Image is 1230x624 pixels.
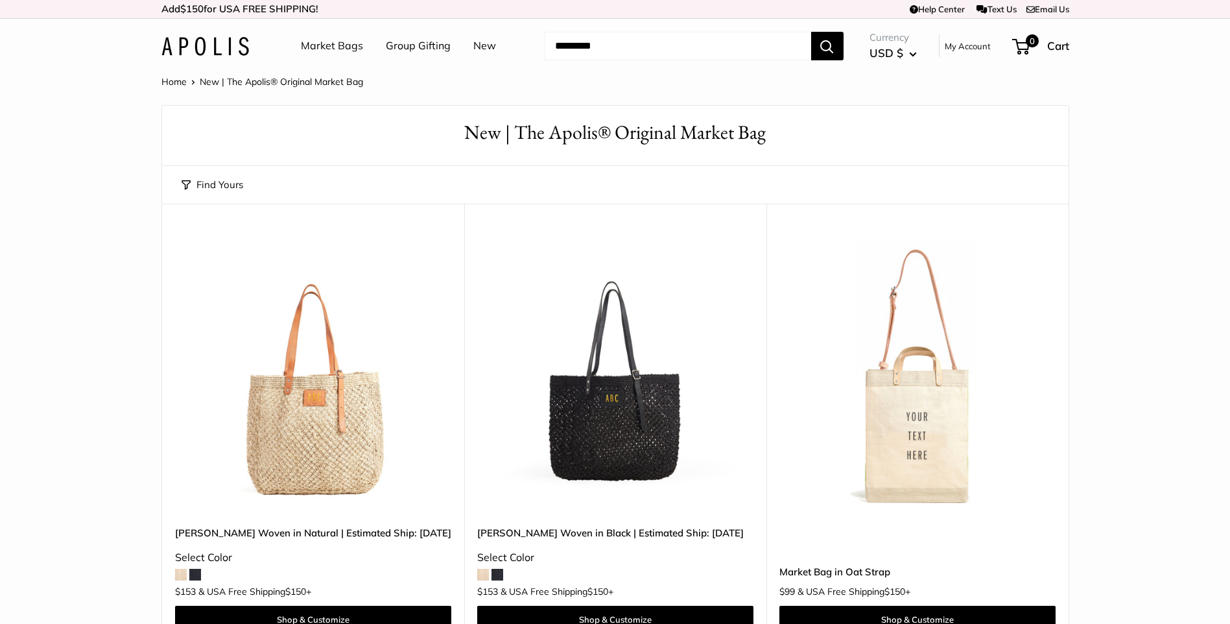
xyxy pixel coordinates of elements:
nav: Breadcrumb [161,73,363,90]
button: USD $ [869,43,917,64]
div: Select Color [175,548,451,568]
input: Search... [545,32,811,60]
a: [PERSON_NAME] Woven in Black | Estimated Ship: [DATE] [477,525,753,540]
span: $99 [779,586,795,597]
span: $150 [587,586,608,597]
button: Find Yours [182,176,243,194]
span: $153 [175,586,196,597]
span: $150 [180,3,204,15]
span: 0 [1025,34,1038,47]
span: & USA Free Shipping + [798,587,910,596]
span: Cart [1047,39,1069,53]
img: Mercado Woven in Natural | Estimated Ship: Oct. 19th [175,236,451,512]
span: Currency [869,29,917,47]
a: 0 Cart [1013,36,1069,56]
div: Select Color [477,548,753,568]
a: [PERSON_NAME] Woven in Natural | Estimated Ship: [DATE] [175,525,451,540]
img: Apolis [161,37,249,56]
button: Search [811,32,844,60]
a: Mercado Woven in Black | Estimated Ship: Oct. 19thMercado Woven in Black | Estimated Ship: Oct. 19th [477,236,753,512]
a: Help Center [910,4,965,14]
a: Mercado Woven in Natural | Estimated Ship: Oct. 19thMercado Woven in Natural | Estimated Ship: Oc... [175,236,451,512]
span: $150 [285,586,306,597]
span: $150 [884,586,905,597]
a: Text Us [976,4,1016,14]
img: Market Bag in Oat Strap [779,236,1056,512]
a: Email Us [1026,4,1069,14]
a: Home [161,76,187,88]
span: & USA Free Shipping + [501,587,613,596]
span: New | The Apolis® Original Market Bag [200,76,363,88]
h1: New | The Apolis® Original Market Bag [182,119,1049,147]
img: Mercado Woven in Black | Estimated Ship: Oct. 19th [477,236,753,512]
span: USD $ [869,46,903,60]
a: My Account [945,38,991,54]
a: Market Bags [301,36,363,56]
span: $153 [477,586,498,597]
span: & USA Free Shipping + [198,587,311,596]
a: New [473,36,496,56]
a: Market Bag in Oat StrapMarket Bag in Oat Strap [779,236,1056,512]
a: Group Gifting [386,36,451,56]
a: Market Bag in Oat Strap [779,564,1056,579]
